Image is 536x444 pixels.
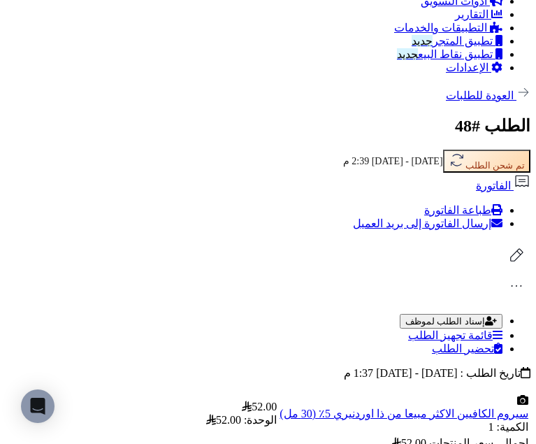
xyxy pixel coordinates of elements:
[455,8,502,20] a: التقارير
[400,314,502,329] button: إسناد الطلب لموظف
[21,389,55,423] div: Open Intercom Messenger
[446,62,488,73] span: الإعدادات
[397,48,493,60] span: تطبيق نقاط البيع
[6,116,530,136] h2: الطلب #48
[446,89,514,101] span: العودة للطلبات
[397,48,418,60] span: جديد
[408,329,502,341] a: قائمة تجهيز الطلب
[432,343,502,355] a: تحضير الطلب
[443,150,530,173] button: تم شحن الطلب
[206,413,277,427] div: الوحدة: 52.00
[280,408,528,420] a: سيروم الكافيين الاكثر مبيعا من ذا اوردنيري 5٪ (30 مل)
[412,35,433,47] span: جديد
[343,155,443,167] small: [DATE] - [DATE] 2:39 م
[476,180,530,192] a: الفاتورة
[206,401,277,413] div: 52.00
[446,89,530,101] a: العودة للطلبات
[412,35,493,47] span: تطبيق المتجر
[424,204,502,216] a: طباعة الفاتورة
[394,22,502,34] a: التطبيقات والخدمات
[397,48,502,60] a: تطبيق نقاط البيعجديد
[455,8,488,20] span: التقارير
[6,366,530,380] div: تاريخ الطلب : [DATE] - [DATE] 1:37 م
[476,180,511,192] span: الفاتورة
[394,22,487,34] span: التطبيقات والخدمات
[446,62,502,73] a: الإعدادات
[412,35,502,47] a: تطبيق المتجرجديد
[353,217,502,229] a: إرسال الفاتورة إلى بريد العميل
[280,420,528,434] div: الكمية: 1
